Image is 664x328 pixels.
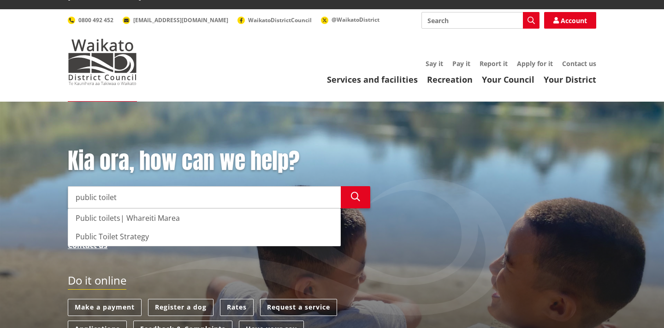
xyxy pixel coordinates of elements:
[68,16,113,24] a: 0800 492 452
[123,16,228,24] a: [EMAIL_ADDRESS][DOMAIN_NAME]
[517,59,553,68] a: Apply for it
[327,74,418,85] a: Services and facilities
[68,39,137,85] img: Waikato District Council - Te Kaunihera aa Takiwaa o Waikato
[260,299,337,316] a: Request a service
[148,299,213,316] a: Register a dog
[68,148,370,175] h1: Kia ora, how can we help?
[452,59,470,68] a: Pay it
[78,16,113,24] span: 0800 492 452
[248,16,312,24] span: WaikatoDistrictCouncil
[480,59,508,68] a: Report it
[68,274,126,290] h2: Do it online
[562,59,596,68] a: Contact us
[68,209,340,227] div: Public toilets| Whareiti Marea
[237,16,312,24] a: WaikatoDistrictCouncil
[544,12,596,29] a: Account
[133,16,228,24] span: [EMAIL_ADDRESS][DOMAIN_NAME]
[68,227,340,246] div: Public Toilet Strategy
[427,74,473,85] a: Recreation
[622,289,655,322] iframe: Messenger Launcher
[68,299,142,316] a: Make a payment
[544,74,596,85] a: Your District
[220,299,254,316] a: Rates
[321,16,379,24] a: @WaikatoDistrict
[482,74,534,85] a: Your Council
[421,12,539,29] input: Search input
[332,16,379,24] span: @WaikatoDistrict
[68,186,341,208] input: Search input
[426,59,443,68] a: Say it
